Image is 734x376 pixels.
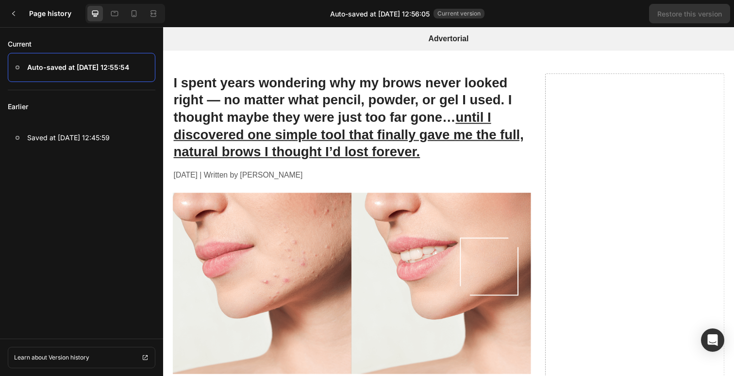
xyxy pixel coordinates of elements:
a: Learn about Version history [8,347,155,368]
p: Saved at [DATE] 12:45:59 [27,132,110,144]
p: [DATE] | Written by [PERSON_NAME] [11,166,374,176]
u: until I discovered one simple tool that finally gave me the full, natural brows I thought I’d los... [11,84,368,135]
u: until I discovered one simple tool that finally gave me the full, natural brows I thought I’d los... [11,104,368,155]
strong: I spent years wondering why my brows never looked right — no matter what pencil, powder, or gel I... [11,69,368,155]
button: Restore this version [649,4,730,23]
div: Open Intercom Messenger [701,328,724,352]
p: Learn about Version history [14,353,89,362]
p: Advertorial [1,27,582,37]
span: Current version [434,9,484,18]
p: Current [8,35,155,53]
strong: I spent years wondering why my brows never looked right — no matter what pencil, powder, or gel I... [11,49,368,135]
p: Advertorial [1,7,582,17]
img: gempages_548228013439845323-c7320be9-5051-495f-af24-41a878b2953b.png [10,189,375,374]
span: Auto-saved at [DATE] 12:56:05 [330,9,430,19]
h3: Page history [29,8,82,19]
p: [DATE] | Written by [PERSON_NAME] [11,146,374,156]
img: gempages_548228013439845323-c7320be9-5051-495f-af24-41a878b2953b.png [10,169,375,354]
div: Restore this version [657,9,722,19]
p: Auto-saved at [DATE] 12:55:54 [27,62,129,73]
iframe: Design area [163,27,734,376]
p: Earlier [8,90,155,123]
